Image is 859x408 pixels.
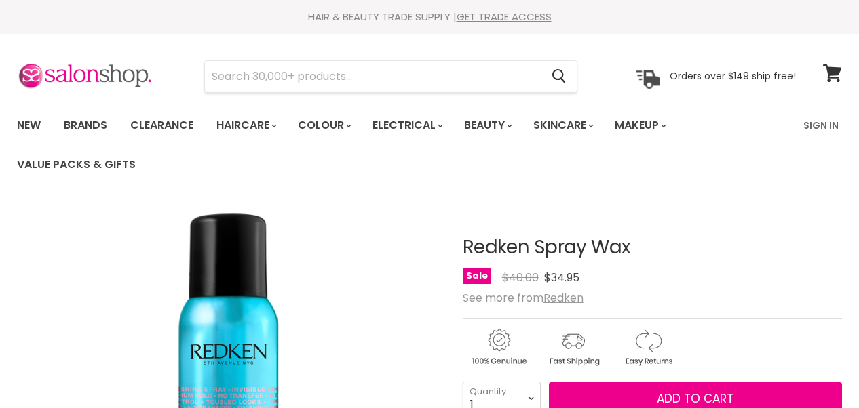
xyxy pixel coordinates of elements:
span: Add to cart [657,390,733,407]
span: Sale [463,268,491,284]
span: See more from [463,290,584,306]
a: Haircare [206,111,285,140]
a: New [7,111,51,140]
a: GET TRADE ACCESS [457,9,552,24]
img: shipping.gif [537,327,609,368]
a: Skincare [523,111,602,140]
a: Redken [543,290,584,306]
span: $34.95 [544,270,579,285]
a: Makeup [605,111,674,140]
a: Electrical [362,111,451,140]
ul: Main menu [7,106,795,184]
form: Product [204,60,577,93]
a: Beauty [454,111,520,140]
iframe: Gorgias live chat messenger [791,344,845,394]
a: Colour [288,111,360,140]
a: Sign In [795,111,847,140]
a: Brands [54,111,117,140]
a: Value Packs & Gifts [7,150,146,179]
input: Search [205,61,541,92]
img: genuine.gif [463,327,535,368]
h1: Redken Spray Wax [463,237,842,258]
button: Search [541,61,577,92]
a: Clearance [120,111,204,140]
img: returns.gif [612,327,684,368]
p: Orders over $149 ship free! [670,70,796,82]
span: $40.00 [502,270,539,285]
